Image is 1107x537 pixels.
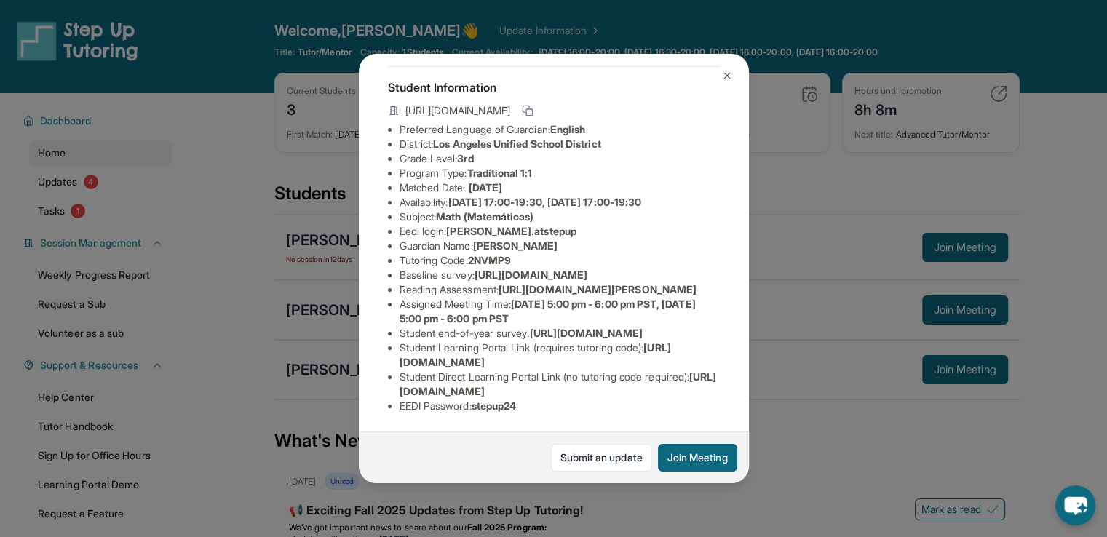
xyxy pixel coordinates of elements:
a: Submit an update [551,444,652,472]
li: Student end-of-year survey : [400,326,720,341]
span: Traditional 1:1 [467,167,532,179]
li: Assigned Meeting Time : [400,297,720,326]
li: Subject : [400,210,720,224]
span: Math (Matemáticas) [436,210,533,223]
span: [DATE] [469,181,502,194]
li: Availability: [400,195,720,210]
li: Tutoring Code : [400,253,720,268]
li: Program Type: [400,166,720,180]
span: [URL][DOMAIN_NAME] [405,103,510,118]
span: [DATE] 5:00 pm - 6:00 pm PST, [DATE] 5:00 pm - 6:00 pm PST [400,298,696,325]
li: Reading Assessment : [400,282,720,297]
li: Baseline survey : [400,268,720,282]
li: Preferred Language of Guardian: [400,122,720,137]
li: Student Direct Learning Portal Link (no tutoring code required) : [400,370,720,399]
span: [PERSON_NAME].atstepup [446,225,576,237]
span: stepup24 [472,399,517,412]
li: Matched Date: [400,180,720,195]
li: Student Learning Portal Link (requires tutoring code) : [400,341,720,370]
button: chat-button [1055,485,1095,525]
button: Join Meeting [658,444,737,472]
span: Los Angeles Unified School District [433,138,600,150]
li: Grade Level: [400,151,720,166]
img: Close Icon [721,70,733,81]
h4: Student Information [388,79,720,96]
span: 3rd [457,152,473,164]
span: [DATE] 17:00-19:30, [DATE] 17:00-19:30 [448,196,641,208]
span: [URL][DOMAIN_NAME] [475,268,587,281]
li: EEDI Password : [400,399,720,413]
span: [PERSON_NAME] [473,239,558,252]
span: [URL][DOMAIN_NAME] [529,327,642,339]
span: 2NVMP9 [468,254,511,266]
li: Eedi login : [400,224,720,239]
li: Guardian Name : [400,239,720,253]
span: English [550,123,586,135]
span: [URL][DOMAIN_NAME][PERSON_NAME] [499,283,697,295]
li: District: [400,137,720,151]
button: Copy link [519,102,536,119]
